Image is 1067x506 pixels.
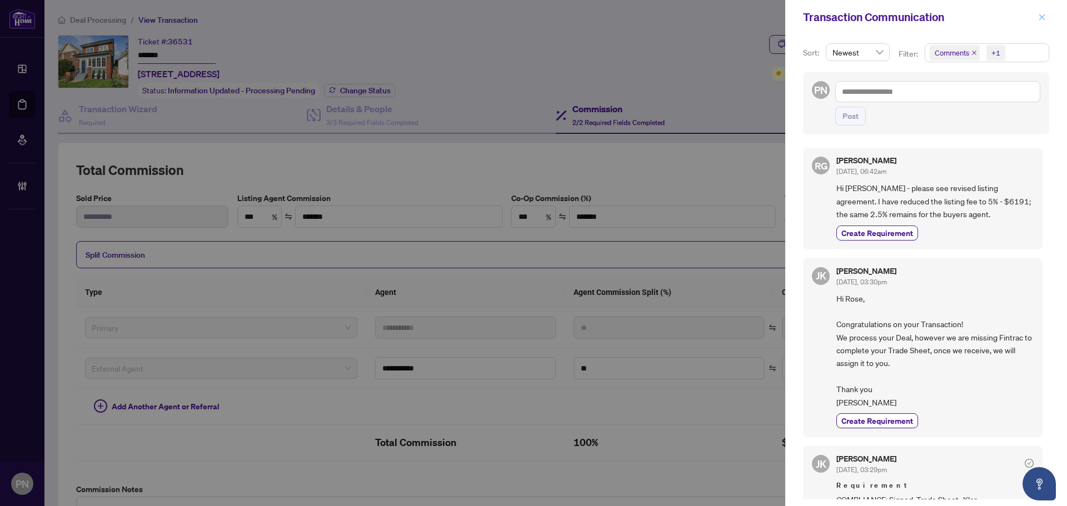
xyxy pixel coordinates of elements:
[836,493,1034,506] span: COMPLIANCE: Signed Trade Sheet- Klas
[1038,13,1046,21] span: close
[814,158,827,173] span: RG
[832,44,883,61] span: Newest
[836,292,1034,409] span: Hi Rose, Congratulations on your Transaction! We process your Deal, however we are missing Fintra...
[841,227,913,239] span: Create Requirement
[814,82,827,98] span: PN
[803,47,821,59] p: Sort:
[836,167,886,176] span: [DATE], 06:42am
[935,47,969,58] span: Comments
[836,157,896,164] h5: [PERSON_NAME]
[816,456,826,472] span: JK
[836,226,918,241] button: Create Requirement
[971,50,977,56] span: close
[836,480,1034,491] span: Requirement
[816,268,826,283] span: JK
[836,465,887,474] span: [DATE], 03:29pm
[836,413,918,428] button: Create Requirement
[841,415,913,427] span: Create Requirement
[991,47,1000,58] div: +1
[836,267,896,275] h5: [PERSON_NAME]
[899,48,920,60] p: Filter:
[930,45,980,61] span: Comments
[836,278,887,286] span: [DATE], 03:30pm
[836,182,1034,221] span: Hi [PERSON_NAME] - please see revised listing agreement. I have reduced the listing fee to 5% - $...
[1025,459,1034,468] span: check-circle
[1023,467,1056,500] button: Open asap
[835,107,866,126] button: Post
[836,455,896,463] h5: [PERSON_NAME]
[803,9,1035,26] div: Transaction Communication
